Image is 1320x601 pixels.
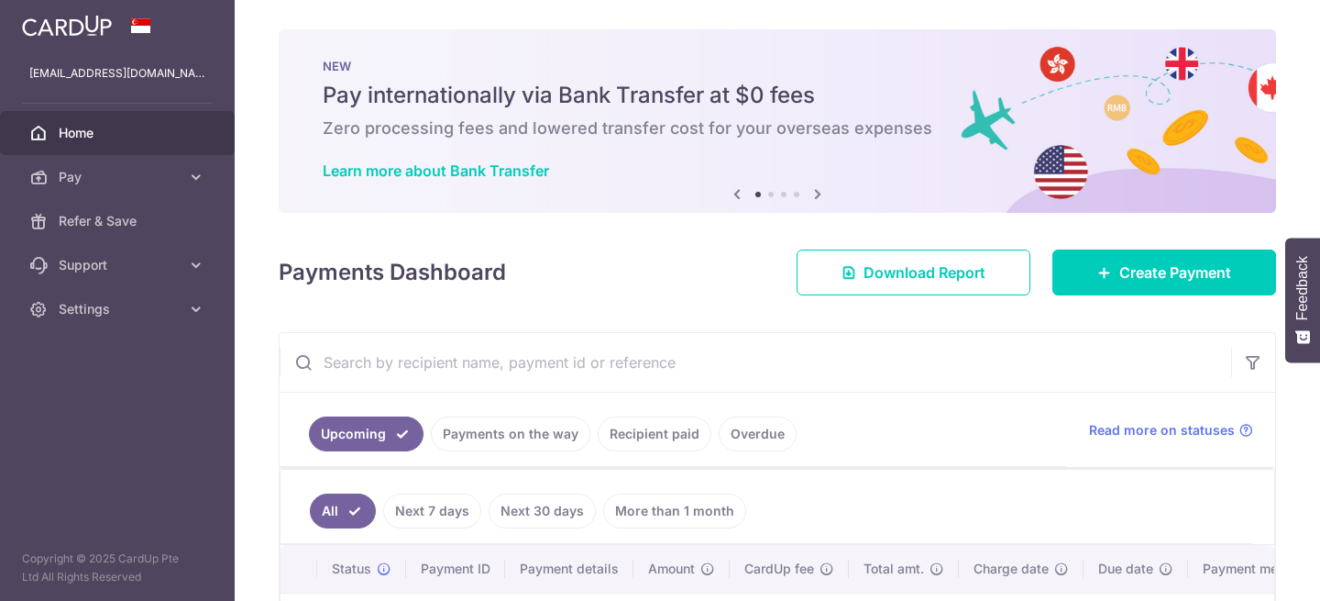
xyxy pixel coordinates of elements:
[383,494,481,529] a: Next 7 days
[323,161,549,180] a: Learn more about Bank Transfer
[59,124,180,142] span: Home
[1098,560,1153,578] span: Due date
[505,545,633,593] th: Payment details
[323,59,1232,73] p: NEW
[1089,421,1253,440] a: Read more on statuses
[648,560,695,578] span: Amount
[598,417,711,451] a: Recipient paid
[744,560,814,578] span: CardUp fee
[973,560,1049,578] span: Charge date
[22,15,112,37] img: CardUp
[323,117,1232,139] h6: Zero processing fees and lowered transfer cost for your overseas expenses
[332,560,371,578] span: Status
[431,417,590,451] a: Payments on the way
[489,494,596,529] a: Next 30 days
[279,29,1276,213] img: Bank transfer banner
[59,212,180,230] span: Refer & Save
[309,417,423,451] a: Upcoming
[323,81,1232,110] h5: Pay internationally via Bank Transfer at $0 fees
[863,262,985,284] span: Download Report
[279,256,506,289] h4: Payments Dashboard
[797,250,1030,295] a: Download Report
[603,494,746,529] a: More than 1 month
[1294,256,1311,320] span: Feedback
[863,560,924,578] span: Total amt.
[1052,250,1276,295] a: Create Payment
[1285,238,1320,362] button: Feedback - Show survey
[406,545,505,593] th: Payment ID
[59,168,180,186] span: Pay
[1089,421,1235,440] span: Read more on statuses
[59,256,180,274] span: Support
[310,494,376,529] a: All
[1119,262,1231,284] span: Create Payment
[29,64,205,83] p: [EMAIL_ADDRESS][DOMAIN_NAME]
[280,333,1231,392] input: Search by recipient name, payment id or reference
[719,417,797,451] a: Overdue
[59,300,180,318] span: Settings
